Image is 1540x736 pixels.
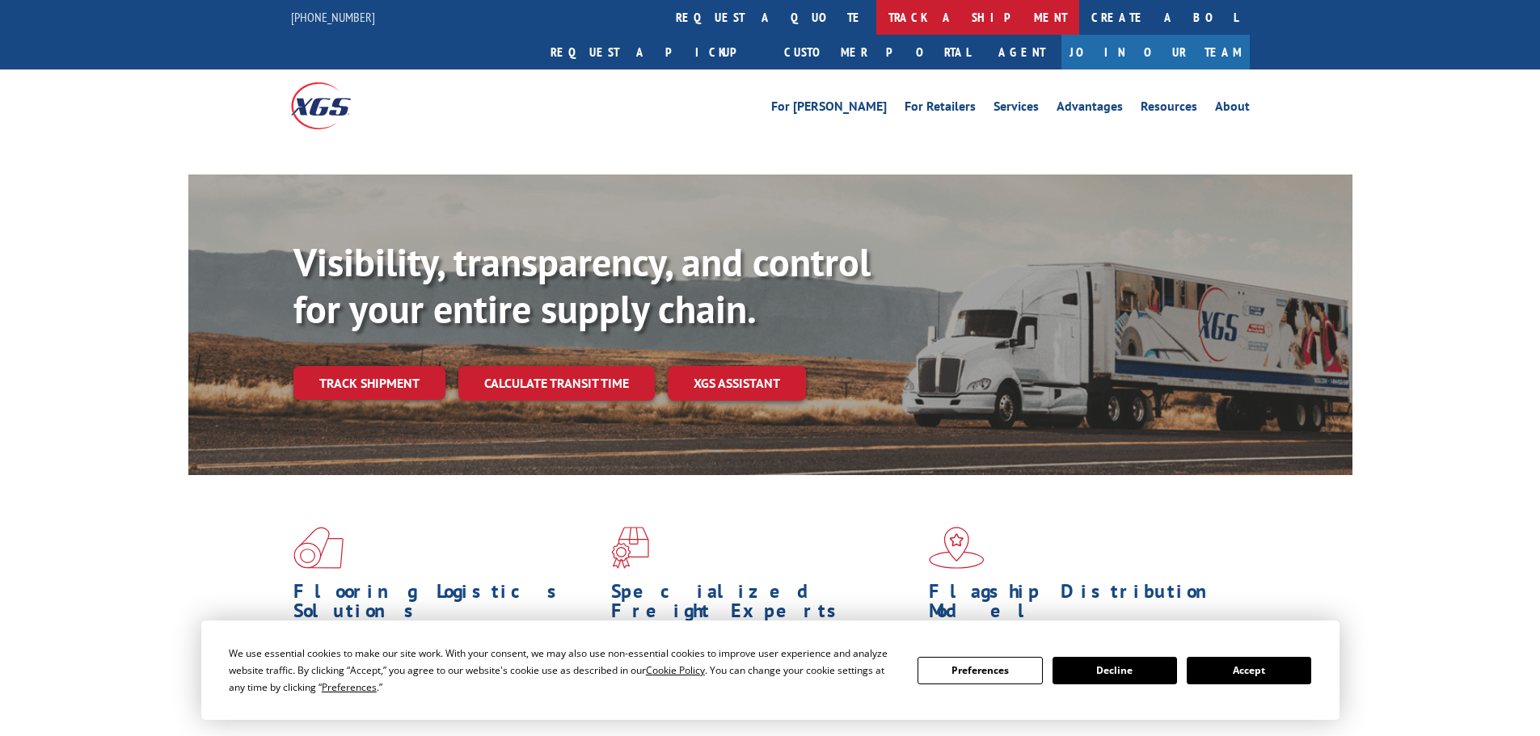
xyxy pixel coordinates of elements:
[772,35,982,69] a: Customer Portal
[201,620,1340,720] div: Cookie Consent Prompt
[1215,100,1250,118] a: About
[1057,100,1123,118] a: Advantages
[929,582,1234,629] h1: Flagship Distribution Model
[929,527,985,569] img: xgs-icon-flagship-distribution-model-red
[229,645,898,696] div: We use essential cookies to make our site work. With your consent, we may also use non-essential ...
[1053,657,1177,684] button: Decline
[994,100,1039,118] a: Services
[611,527,649,569] img: xgs-icon-focused-on-flooring-red
[1187,657,1311,684] button: Accept
[458,366,655,401] a: Calculate transit time
[291,9,375,25] a: [PHONE_NUMBER]
[293,527,344,569] img: xgs-icon-total-supply-chain-intelligence-red
[982,35,1061,69] a: Agent
[538,35,772,69] a: Request a pickup
[771,100,887,118] a: For [PERSON_NAME]
[1061,35,1250,69] a: Join Our Team
[905,100,976,118] a: For Retailers
[646,663,705,677] span: Cookie Policy
[293,582,599,629] h1: Flooring Logistics Solutions
[611,582,917,629] h1: Specialized Freight Experts
[293,366,445,400] a: Track shipment
[322,680,377,694] span: Preferences
[1141,100,1197,118] a: Resources
[293,237,871,334] b: Visibility, transparency, and control for your entire supply chain.
[668,366,806,401] a: XGS ASSISTANT
[918,657,1042,684] button: Preferences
